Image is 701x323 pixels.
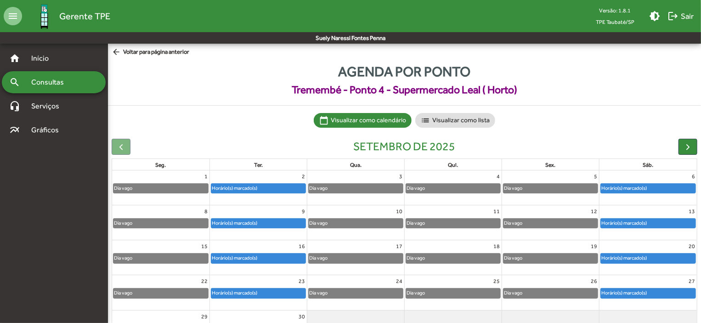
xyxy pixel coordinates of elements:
a: 11 de setembro de 2025 [492,205,502,217]
td: 11 de setembro de 2025 [404,205,502,240]
span: Voltar para página anterior [112,47,189,57]
td: 6 de setembro de 2025 [599,170,697,205]
span: Serviços [26,101,72,112]
div: Dia vago [503,289,523,297]
td: 3 de setembro de 2025 [307,170,404,205]
mat-icon: list [421,116,430,125]
td: 26 de setembro de 2025 [502,275,599,310]
div: Versão: 1.8.1 [588,5,642,16]
span: Agenda por ponto [108,61,701,82]
div: Dia vago [309,254,328,262]
a: 9 de setembro de 2025 [300,205,307,217]
a: segunda-feira [153,160,168,170]
a: 23 de setembro de 2025 [297,275,307,287]
mat-icon: search [9,77,20,88]
mat-icon: home [9,53,20,64]
a: 25 de setembro de 2025 [492,275,502,287]
a: 30 de setembro de 2025 [297,311,307,323]
a: 29 de setembro de 2025 [199,311,209,323]
a: 4 de setembro de 2025 [495,170,502,182]
div: Dia vago [503,219,523,227]
span: Início [26,53,62,64]
span: TPE Taubaté/SP [588,16,642,28]
a: 19 de setembro de 2025 [589,240,599,252]
div: Dia vago [113,254,133,262]
td: 17 de setembro de 2025 [307,240,404,275]
td: 18 de setembro de 2025 [404,240,502,275]
div: Horário(s) marcado(s) [211,289,258,297]
div: Dia vago [113,289,133,297]
mat-icon: arrow_back [112,47,123,57]
div: Horário(s) marcado(s) [211,219,258,227]
div: Dia vago [309,289,328,297]
div: Dia vago [503,254,523,262]
td: 24 de setembro de 2025 [307,275,404,310]
span: Gerente TPE [59,9,110,23]
a: Gerente TPE [22,1,110,31]
mat-icon: logout [667,11,678,22]
div: Dia vago [406,184,425,193]
a: quinta-feira [447,160,460,170]
div: Horário(s) marcado(s) [601,219,647,227]
td: 1 de setembro de 2025 [112,170,209,205]
div: Horário(s) marcado(s) [601,254,647,262]
div: Horário(s) marcado(s) [601,184,647,193]
a: quarta-feira [348,160,363,170]
img: Logo [29,1,59,31]
td: 22 de setembro de 2025 [112,275,209,310]
a: 8 de setembro de 2025 [203,205,209,217]
div: Dia vago [503,184,523,193]
span: Tremembé - Ponto 4 - Supermercado Leal ( Horto) [108,82,701,98]
div: Horário(s) marcado(s) [601,289,647,297]
mat-icon: headset_mic [9,101,20,112]
td: 13 de setembro de 2025 [599,205,697,240]
a: 3 de setembro de 2025 [397,170,404,182]
td: 12 de setembro de 2025 [502,205,599,240]
a: terça-feira [252,160,265,170]
span: Consultas [26,77,76,88]
a: 24 de setembro de 2025 [394,275,404,287]
mat-icon: menu [4,7,22,25]
td: 2 de setembro de 2025 [209,170,307,205]
a: 26 de setembro de 2025 [589,275,599,287]
a: 15 de setembro de 2025 [199,240,209,252]
button: Sair [664,8,697,24]
a: sexta-feira [544,160,558,170]
mat-chip: Visualizar como calendário [314,113,412,128]
td: 8 de setembro de 2025 [112,205,209,240]
a: 17 de setembro de 2025 [394,240,404,252]
a: 10 de setembro de 2025 [394,205,404,217]
mat-icon: brightness_medium [649,11,660,22]
a: 1 de setembro de 2025 [203,170,209,182]
div: Dia vago [113,184,133,193]
div: Horário(s) marcado(s) [211,184,258,193]
a: 5 de setembro de 2025 [592,170,599,182]
div: Dia vago [309,219,328,227]
span: Gráficos [26,125,71,136]
a: 13 de setembro de 2025 [687,205,697,217]
span: Sair [667,8,694,24]
td: 20 de setembro de 2025 [599,240,697,275]
div: Dia vago [406,254,425,262]
td: 16 de setembro de 2025 [209,240,307,275]
td: 25 de setembro de 2025 [404,275,502,310]
a: 18 de setembro de 2025 [492,240,502,252]
a: 22 de setembro de 2025 [199,275,209,287]
td: 10 de setembro de 2025 [307,205,404,240]
h2: setembro de 2025 [354,140,456,153]
mat-chip: Visualizar como lista [415,113,495,128]
div: Dia vago [406,219,425,227]
a: 2 de setembro de 2025 [300,170,307,182]
td: 27 de setembro de 2025 [599,275,697,310]
td: 9 de setembro de 2025 [209,205,307,240]
mat-icon: multiline_chart [9,125,20,136]
td: 19 de setembro de 2025 [502,240,599,275]
a: 20 de setembro de 2025 [687,240,697,252]
div: Dia vago [309,184,328,193]
a: 16 de setembro de 2025 [297,240,307,252]
div: Dia vago [113,219,133,227]
a: sábado [641,160,656,170]
div: Horário(s) marcado(s) [211,254,258,262]
td: 15 de setembro de 2025 [112,240,209,275]
a: 12 de setembro de 2025 [589,205,599,217]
